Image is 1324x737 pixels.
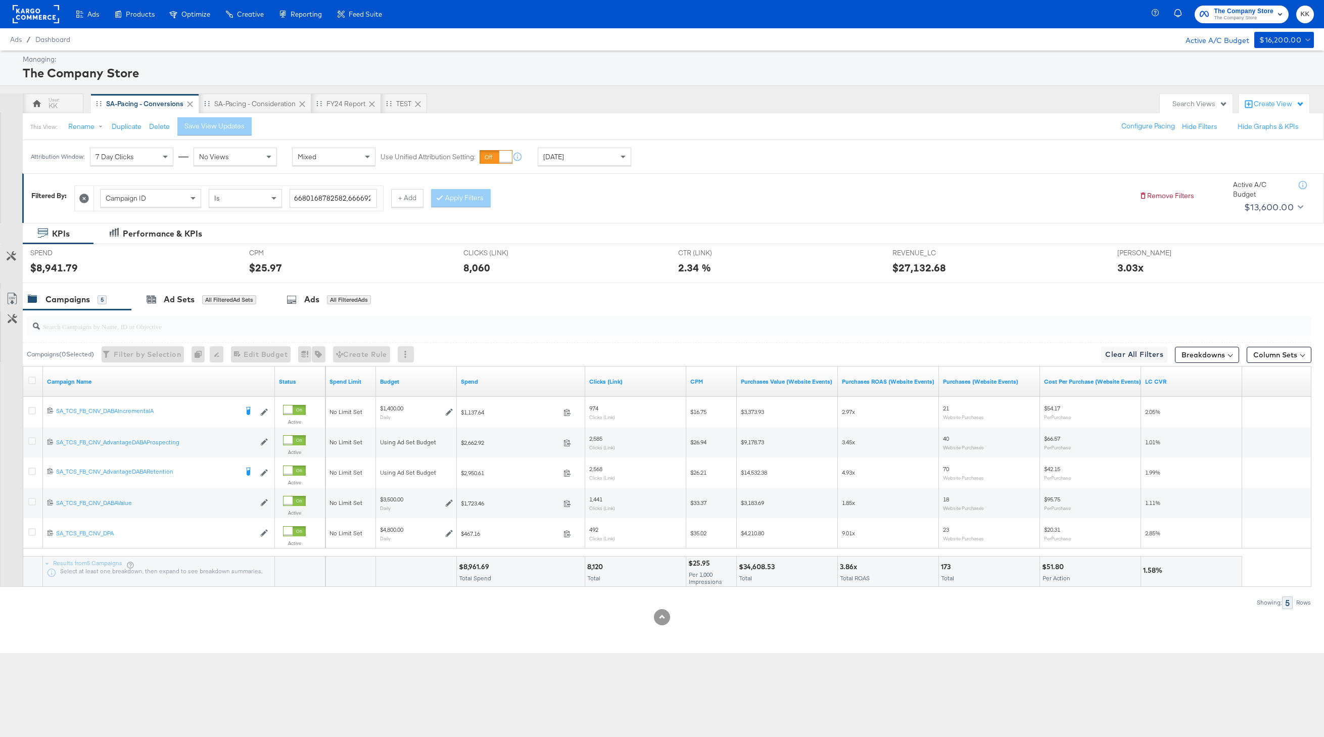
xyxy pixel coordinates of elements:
div: All Filtered Ad Sets [202,295,256,304]
span: Total ROAS [840,574,870,582]
span: 1.99% [1145,469,1160,476]
span: Dashboard [35,35,70,43]
div: Using Ad Set Budget [380,469,453,477]
div: Active A/C Budget [1175,32,1249,47]
div: Campaigns [45,294,90,305]
sub: Website Purchases [943,505,984,511]
sub: Daily [380,505,391,511]
a: SA_TCS_FB_CNV_AdvantageDABAProspecting [56,438,255,447]
span: $20.31 [1044,526,1060,533]
div: 2.34 % [678,260,711,275]
div: 8,060 [463,260,490,275]
span: $467.16 [461,530,559,537]
div: Search Views [1172,99,1227,109]
span: / [22,35,35,43]
a: The maximum amount you're willing to spend on your ads, on average each day or over the lifetime ... [380,378,453,386]
div: 0 [192,346,210,362]
span: $35.02 [690,529,706,537]
span: $42.15 [1044,465,1060,473]
span: No Limit Set [329,469,362,476]
span: Mixed [298,152,316,161]
div: 3.86x [840,562,860,572]
span: $33.37 [690,499,706,506]
sub: Per Purchase [1044,475,1071,481]
a: The average cost you've paid to have 1,000 impressions of your ad. [690,378,733,386]
div: Showing: [1256,599,1282,606]
label: Active [283,540,306,546]
button: Hide Filters [1182,122,1217,131]
a: SA_TCS_FB_CNV_DPA [56,529,255,538]
a: If set, this is the maximum spend for your campaign. [329,378,372,386]
span: 2.05% [1145,408,1160,416]
span: $1,137.64 [461,408,559,416]
span: 2,568 [589,465,602,473]
div: SA_TCS_FB_CNV_AdvantageDABARetention [56,468,238,476]
span: Total Spend [459,574,491,582]
div: 5 [1282,596,1293,609]
button: + Add [391,189,423,207]
span: 1,441 [589,495,602,503]
div: $13,600.00 [1244,200,1294,215]
div: SA_TCS_FB_CNV_DPA [56,529,255,537]
span: Total [588,574,600,582]
span: Clear All Filters [1105,348,1163,361]
div: TEST [396,99,411,109]
div: $8,941.79 [30,260,78,275]
span: $3,183.69 [741,499,764,506]
span: CLICKS (LINK) [463,248,539,258]
div: Rows [1296,599,1311,606]
label: Active [283,479,306,486]
span: Per Action [1043,574,1070,582]
button: KK [1296,6,1314,23]
div: Drag to reorder tab [96,101,102,106]
sub: Clicks (Link) [589,414,615,420]
div: SA_TCS_FB_CNV_DABAValue [56,499,255,507]
div: Performance & KPIs [123,228,202,240]
span: 974 [589,404,598,412]
a: The total value of the purchase actions divided by spend tracked by your Custom Audience pixel on... [842,378,935,386]
div: $25.95 [688,559,713,568]
span: 1.01% [1145,438,1160,446]
span: 1.11% [1145,499,1160,506]
label: Active [283,419,306,425]
div: 173 [941,562,954,572]
span: No Limit Set [329,438,362,446]
button: Hide Graphs & KPIs [1238,122,1299,131]
sub: Daily [380,535,391,541]
span: Total [941,574,954,582]
span: 21 [943,404,949,412]
div: $4,800.00 [380,526,403,534]
span: $1,723.46 [461,499,559,507]
span: $2,662.92 [461,439,559,446]
a: The number of clicks on links appearing on your ad or Page that direct people to your sites off F... [589,378,682,386]
span: SPEND [30,248,106,258]
sub: Per Purchase [1044,414,1071,420]
div: KPIs [52,228,70,240]
div: SA_TCS_FB_CNV_AdvantageDABAProspecting [56,438,255,446]
span: Is [214,194,220,203]
span: 7 Day Clicks [96,152,134,161]
div: Using Ad Set Budget [380,438,453,446]
span: $26.21 [690,469,706,476]
a: The total amount spent to date. [461,378,581,386]
div: Attribution Window: [30,153,85,160]
a: 1/0 Purchases / Clicks [1145,378,1238,386]
div: Drag to reorder tab [316,101,322,106]
label: Use Unified Attribution Setting: [381,152,476,162]
div: 8,120 [587,562,606,572]
span: The Company Store [1214,6,1273,17]
div: Managing: [23,55,1311,64]
button: Breakdowns [1175,347,1239,363]
div: 3.03x [1117,260,1144,275]
a: The average cost for each purchase tracked by your Custom Audience pixel on your website after pe... [1044,378,1141,386]
div: Active A/C Budget [1233,180,1289,199]
span: CPM [249,248,325,258]
div: $51.80 [1042,562,1067,572]
span: The Company Store [1214,14,1273,22]
span: 70 [943,465,949,473]
span: $9,178.73 [741,438,764,446]
span: $3,373.93 [741,408,764,416]
div: 1.58% [1143,566,1165,575]
a: Your campaign name. [47,378,271,386]
span: 492 [589,526,598,533]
